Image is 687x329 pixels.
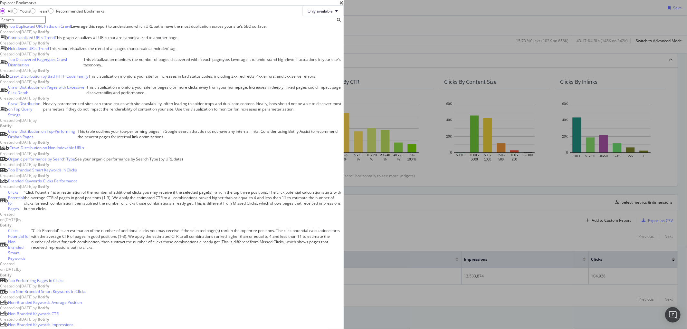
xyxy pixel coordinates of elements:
[8,278,63,283] div: Top Performing Pages in Clicks
[19,37,24,43] img: tab_domain_overview_orange.svg
[8,84,86,95] div: Crawl Distribution on Pages with Excessive Click Depth
[43,101,344,129] div: Heavily parameterized sites can cause issues with site crawlability, often leading to spider trap...
[38,68,49,73] b: Botify
[55,35,178,46] div: This graph visualizes all URLs that are canonicalized to another page.
[49,46,177,57] div: This report visualizes the trend of all pages that contain a 'noindex' tag.
[8,300,82,305] div: Non-Branded Keywords Average Position
[38,294,49,300] b: Botify
[56,8,104,14] div: Recommended Bookmarks
[38,184,49,189] b: Botify
[8,167,77,173] div: Top Branded Smart Keywords in Clicks
[38,140,49,145] b: Botify
[8,57,83,68] div: Top Discovered Pagetypes Crawl Distribution
[38,162,49,167] b: Botify
[38,79,49,84] b: Botify
[78,129,344,145] div: This table outlines your top-performing pages in Google search that do not not have any internal ...
[38,283,49,289] b: Botify
[8,311,59,316] div: Non-Branded Keywords CTR
[31,228,344,277] div: "Click Potential" is an estimation of the number of additional clicks you may receive if the sele...
[38,8,48,14] div: Team
[8,289,86,294] div: Top Non-Branded Smart Keywords in Clicks
[18,10,32,15] div: v 4.0.25
[308,8,333,14] span: Only available
[8,322,73,327] div: Non-Branded Keywords Impressions
[75,156,183,167] div: See your organic performance by Search Type (by URL data)
[88,73,316,84] div: This visualization monitors your site for increases in bad status codes, including 3xx redirects,...
[24,189,344,228] div: "Click Potential" is an estimation of the number of additional clicks you may receive if the sele...
[12,8,30,14] div: Yours
[8,156,75,162] div: Organic performance by Search Type
[38,29,49,34] b: Botify
[71,24,267,34] div: Leverage this report to understand which URL paths have the most duplication across your site's S...
[665,307,681,323] div: Open Intercom Messenger
[8,228,31,261] div: Clicks Potential for Non-Branded Smart Keywords
[26,38,58,42] div: Domain Overview
[10,17,15,22] img: website_grey.svg
[8,178,78,184] div: Branded Keywords Clicks Performance
[48,8,104,14] div: Recommended Bookmarks
[65,37,70,43] img: tab_keywords_by_traffic_grey.svg
[38,151,49,156] b: Botify
[8,46,49,51] div: Noindexed URLs Trend
[8,24,71,29] div: Top Duplicated URL Paths on Crawl
[8,35,55,40] div: Canonicalized URLs Trend
[8,8,12,14] div: All
[38,40,49,46] b: Botify
[9,73,88,79] div: Crawl Distribution by Bad HTTP Code Family
[38,316,49,322] b: Botify
[86,84,343,101] div: This visualization monitors your site for pages 6 or more clicks away from your homepage. Increas...
[8,189,24,212] div: Clicks Potential for Pages
[8,101,43,117] div: Crawl Distribution on Top Query Strings
[9,145,84,150] div: Crawl Distribution on Non-Indexable URLs
[8,129,78,140] div: Crawl Distribution on Top-Performing Orphan Pages
[10,10,15,15] img: logo_orange.svg
[38,51,49,57] b: Botify
[20,8,30,14] div: Yours
[83,57,343,73] div: This visualization monitors the number of pages discovered within each pagetype. Leverage it to u...
[72,38,106,42] div: Keywords by Traffic
[38,305,49,311] b: Botify
[30,8,48,14] div: Team
[302,6,344,16] button: Only available
[17,17,71,22] div: Domain: [DOMAIN_NAME]
[38,173,49,178] b: Botify
[38,95,49,101] b: Botify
